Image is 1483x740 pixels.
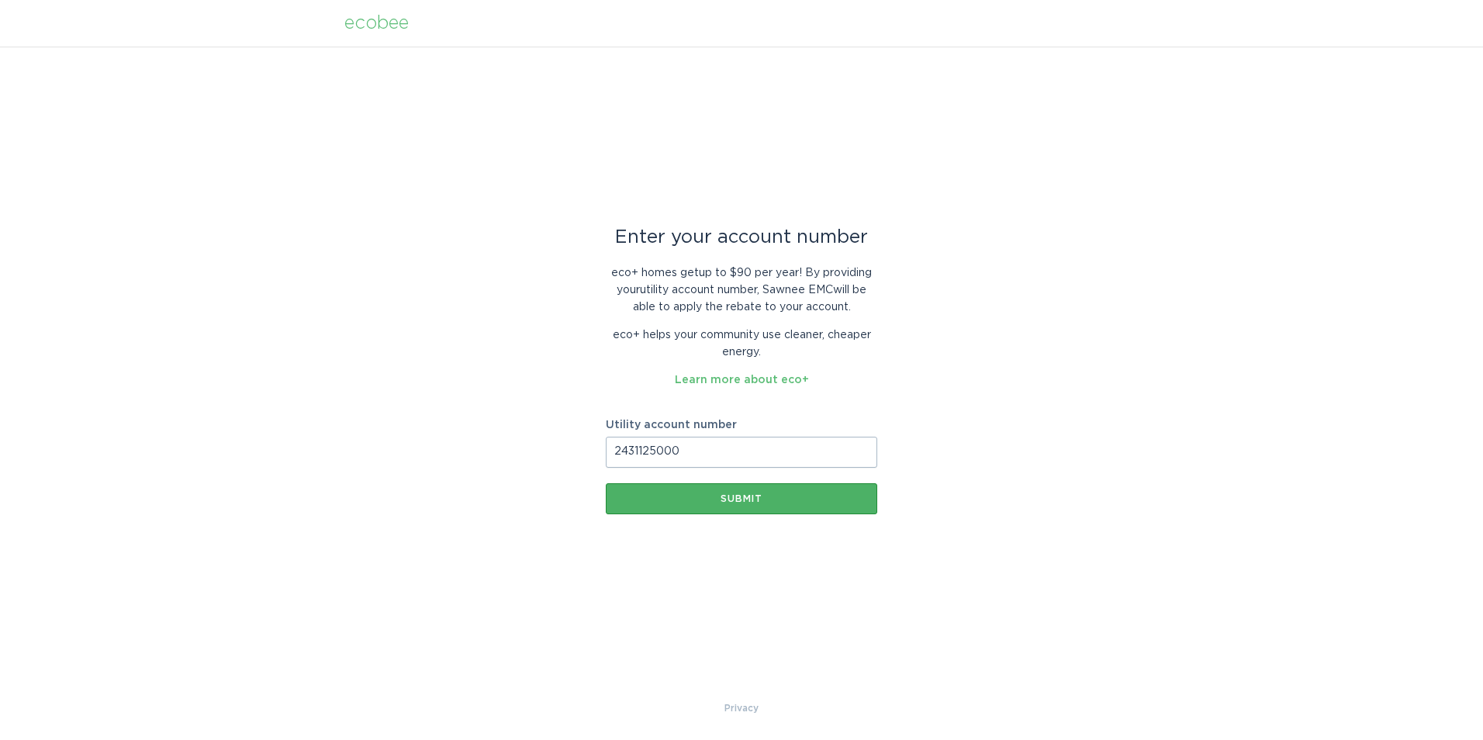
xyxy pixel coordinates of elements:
[614,494,869,503] div: Submit
[344,15,409,32] div: ecobee
[606,265,877,316] p: eco+ homes get up to $90 per year ! By providing your utility account number , Sawnee EMC will be...
[675,375,809,386] a: Learn more about eco+
[606,420,877,431] label: Utility account number
[606,483,877,514] button: Submit
[606,229,877,246] div: Enter your account number
[724,700,759,717] a: Privacy Policy & Terms of Use
[606,327,877,361] p: eco+ helps your community use cleaner, cheaper energy.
